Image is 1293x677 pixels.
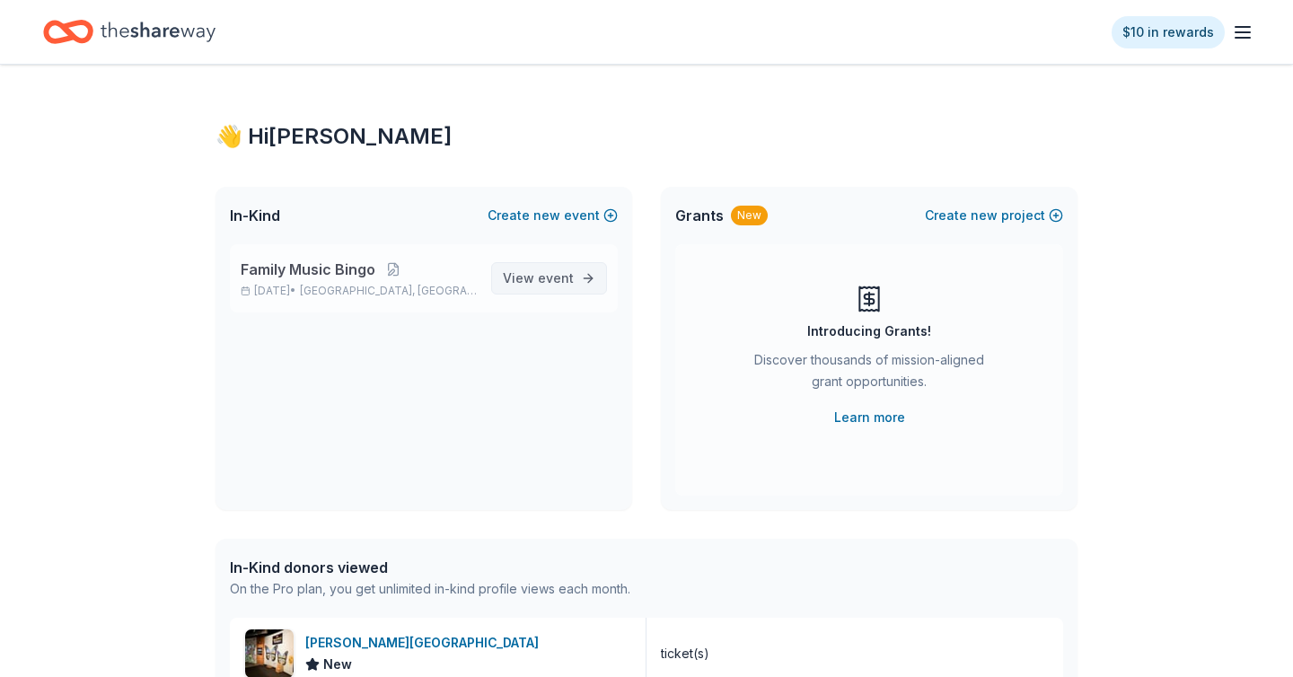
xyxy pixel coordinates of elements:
[675,205,724,226] span: Grants
[488,205,618,226] button: Createnewevent
[533,205,560,226] span: new
[241,284,477,298] p: [DATE] •
[241,259,375,280] span: Family Music Bingo
[1112,16,1225,48] a: $10 in rewards
[230,557,630,578] div: In-Kind donors viewed
[491,262,607,295] a: View event
[323,654,352,675] span: New
[230,578,630,600] div: On the Pro plan, you get unlimited in-kind profile views each month.
[43,11,215,53] a: Home
[747,349,991,400] div: Discover thousands of mission-aligned grant opportunities.
[971,205,998,226] span: new
[300,284,477,298] span: [GEOGRAPHIC_DATA], [GEOGRAPHIC_DATA]
[834,407,905,428] a: Learn more
[925,205,1063,226] button: Createnewproject
[538,270,574,286] span: event
[661,643,709,664] div: ticket(s)
[731,206,768,225] div: New
[807,321,931,342] div: Introducing Grants!
[230,205,280,226] span: In-Kind
[503,268,574,289] span: View
[305,632,546,654] div: [PERSON_NAME][GEOGRAPHIC_DATA]
[215,122,1077,151] div: 👋 Hi [PERSON_NAME]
